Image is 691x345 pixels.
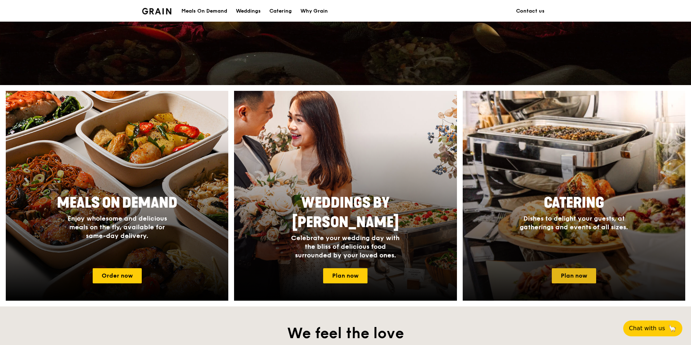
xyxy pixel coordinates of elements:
[67,214,167,240] span: Enjoy wholesome and delicious meals on the fly, available for same-day delivery.
[463,91,685,301] a: CateringDishes to delight your guests, at gatherings and events of all sizes.Plan now
[623,320,682,336] button: Chat with us🦙
[269,0,292,22] div: Catering
[323,268,367,283] a: Plan now
[552,268,596,283] a: Plan now
[520,214,628,231] span: Dishes to delight your guests, at gatherings and events of all sizes.
[6,91,228,301] a: Meals On DemandEnjoy wholesome and delicious meals on the fly, available for same-day delivery.Or...
[512,0,549,22] a: Contact us
[181,0,227,22] div: Meals On Demand
[232,0,265,22] a: Weddings
[291,234,400,259] span: Celebrate your wedding day with the bliss of delicious food surrounded by your loved ones.
[142,8,171,14] img: Grain
[629,324,665,333] span: Chat with us
[6,91,228,301] img: meals-on-demand-card.d2b6f6db.png
[292,194,399,231] span: Weddings by [PERSON_NAME]
[668,324,677,333] span: 🦙
[234,91,457,301] img: weddings-card.4f3003b8.jpg
[544,194,604,212] span: Catering
[234,91,457,301] a: Weddings by [PERSON_NAME]Celebrate your wedding day with the bliss of delicious food surrounded b...
[265,0,296,22] a: Catering
[93,268,142,283] a: Order now
[300,0,328,22] div: Why Grain
[57,194,177,212] span: Meals On Demand
[296,0,332,22] a: Why Grain
[236,0,261,22] div: Weddings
